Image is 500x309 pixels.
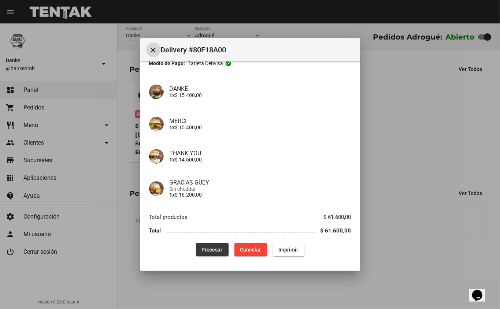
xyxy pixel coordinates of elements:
iframe: chat widget [469,280,493,302]
b: 1x [170,157,175,163]
button: Imprimir [273,243,304,256]
strong: Medio de Pago: [149,60,185,67]
h4: GRACIAS GÜEY [170,179,351,186]
button: Procesar [196,243,229,256]
button: Cerrar [146,42,161,57]
img: 0802e3e7-8563-474c-bc84-a5029aa02d16.png [149,181,164,196]
img: 9b67af88-acb8-4e0b-8250-5d5c40f1c61a.png [149,85,164,99]
b: 1x [170,192,175,198]
mat-icon: Cerrar [149,46,158,55]
span: Imprimir [279,247,299,253]
p: $ 16.200,00 [170,192,351,198]
li: Total $ 61.600,00 [149,224,351,237]
h4: MERCI [170,118,351,124]
h4: DANKE [170,85,351,92]
span: Sin cheddar [170,186,351,192]
b: 1x [170,124,175,130]
p: $ 15.400,00 [170,92,351,98]
mat-icon: check_circle [225,60,232,67]
b: 1x [170,92,175,98]
li: Total productos $ 61.600,00 [149,211,351,224]
span: Cancelar [240,247,261,253]
span: Delivery #80F18A00 [161,44,354,56]
p: $ 15.400,00 [170,124,351,130]
h4: THANK YOU [170,150,351,157]
img: 8f13779e-87c4-448a-ade8-9022de7090e5.png [149,117,164,131]
span: Procesar [202,247,223,253]
button: Cancelar [234,243,267,256]
img: 48a15a04-7897-44e6-b345-df5d36d107ba.png [149,149,164,164]
p: $ 14.600,00 [170,157,351,163]
span: Tarjeta debvisa [188,60,223,67]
